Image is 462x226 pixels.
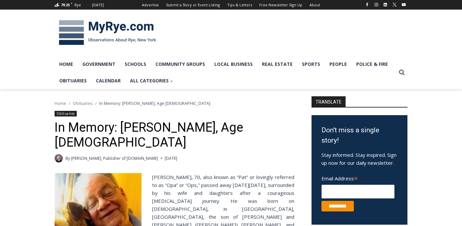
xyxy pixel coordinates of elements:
label: Email Address [321,172,395,184]
a: People [325,56,352,72]
p: Stay informed. Stay inspired. Sign up now for our daily newsletter. [321,151,398,167]
span: By [65,155,70,161]
a: Obituaries [55,72,91,89]
a: Community Groups [151,56,210,72]
a: Schools [120,56,151,72]
nav: Primary Navigation [55,56,396,89]
a: Obituaries [73,101,93,106]
nav: Breadcrumbs [55,100,294,107]
a: Home [55,101,66,106]
a: Sports [297,56,325,72]
a: Police & Fire [352,56,393,72]
span: / [95,101,97,106]
a: Linkedin [381,1,389,9]
a: Home [55,56,78,72]
div: Rye [74,2,81,8]
a: [PERSON_NAME], Publisher of [DOMAIN_NAME] [71,156,158,161]
a: Instagram [372,1,380,9]
img: MyRye.com [55,16,160,50]
a: YouTube [400,1,408,9]
a: Calendar [91,72,125,89]
a: Author image [55,154,63,162]
strong: TRANSLATE [312,96,346,107]
div: [DATE] [92,2,104,8]
a: All Categories [125,72,178,89]
h1: In Memory: [PERSON_NAME], Age [DEMOGRAPHIC_DATA] [55,120,294,150]
span: In Memory: [PERSON_NAME], Age [DEMOGRAPHIC_DATA] [99,100,210,106]
a: X [391,1,399,9]
a: Government [78,56,120,72]
button: View Search Form [396,67,408,78]
span: / [69,101,70,106]
h3: Don't miss a single story! [321,125,398,146]
a: Local Business [210,56,257,72]
a: Real Estate [257,56,297,72]
span: 79.25 [61,2,70,7]
a: Obituaries [55,111,77,116]
span: F [71,1,72,5]
a: Facebook [363,1,371,9]
span: All Categories [130,77,173,84]
time: [DATE] [165,155,177,161]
